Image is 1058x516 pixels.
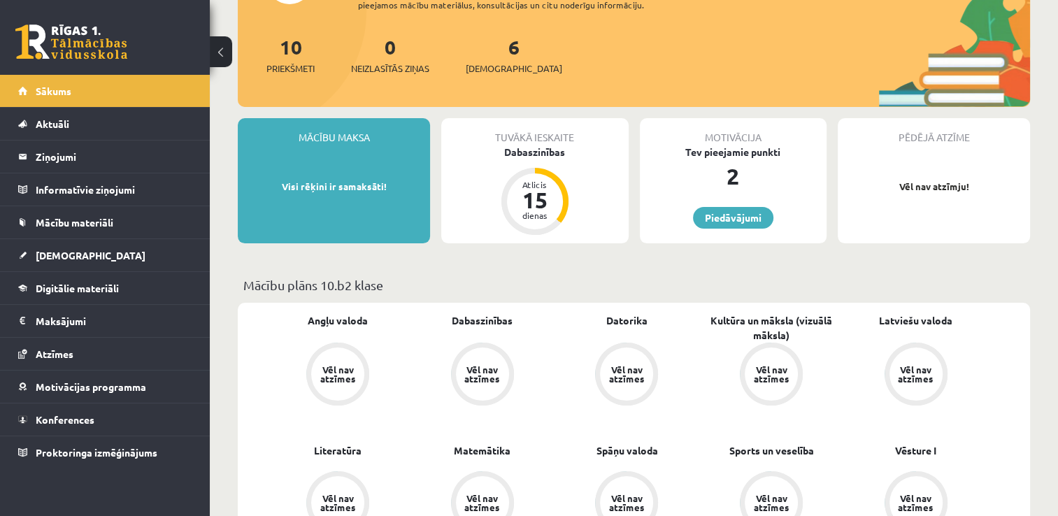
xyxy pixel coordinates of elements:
a: Matemātika [454,443,510,458]
p: Vēl nav atzīmju! [845,180,1023,194]
div: Vēl nav atzīmes [607,494,646,512]
a: Literatūra [314,443,362,458]
div: Mācību maksa [238,118,430,145]
div: 15 [514,189,556,211]
div: Vēl nav atzīmes [463,365,502,383]
a: Proktoringa izmēģinājums [18,436,192,468]
div: Dabaszinības [441,145,628,159]
span: Neizlasītās ziņas [351,62,429,76]
div: Vēl nav atzīmes [318,494,357,512]
div: Pēdējā atzīme [838,118,1030,145]
span: Aktuāli [36,117,69,130]
div: Vēl nav atzīmes [752,494,791,512]
a: Sports un veselība [729,443,814,458]
a: Digitālie materiāli [18,272,192,304]
div: Motivācija [640,118,827,145]
a: Vēl nav atzīmes [266,343,410,408]
a: [DEMOGRAPHIC_DATA] [18,239,192,271]
span: Proktoringa izmēģinājums [36,446,157,459]
a: Vēsture I [895,443,936,458]
a: Vēl nav atzīmes [699,343,844,408]
span: Motivācijas programma [36,380,146,393]
div: 2 [640,159,827,193]
span: Sākums [36,85,71,97]
a: Motivācijas programma [18,371,192,403]
a: Vēl nav atzīmes [410,343,555,408]
div: Vēl nav atzīmes [463,494,502,512]
a: Kultūra un māksla (vizuālā māksla) [699,313,844,343]
a: Rīgas 1. Tālmācības vidusskola [15,24,127,59]
span: [DEMOGRAPHIC_DATA] [466,62,562,76]
span: Digitālie materiāli [36,282,119,294]
a: Vēl nav atzīmes [555,343,699,408]
p: Mācību plāns 10.b2 klase [243,275,1024,294]
a: Piedāvājumi [693,207,773,229]
a: 6[DEMOGRAPHIC_DATA] [466,34,562,76]
a: Dabaszinības Atlicis 15 dienas [441,145,628,237]
a: Ziņojumi [18,141,192,173]
span: Konferences [36,413,94,426]
span: [DEMOGRAPHIC_DATA] [36,249,145,261]
a: Latviešu valoda [879,313,952,328]
div: dienas [514,211,556,220]
legend: Ziņojumi [36,141,192,173]
a: 10Priekšmeti [266,34,315,76]
div: Vēl nav atzīmes [752,365,791,383]
a: Konferences [18,403,192,436]
span: Atzīmes [36,347,73,360]
span: Mācību materiāli [36,216,113,229]
a: 0Neizlasītās ziņas [351,34,429,76]
a: Angļu valoda [308,313,368,328]
div: Tuvākā ieskaite [441,118,628,145]
div: Atlicis [514,180,556,189]
a: Spāņu valoda [596,443,657,458]
div: Vēl nav atzīmes [896,365,936,383]
a: Datorika [606,313,648,328]
a: Informatīvie ziņojumi [18,173,192,206]
legend: Informatīvie ziņojumi [36,173,192,206]
a: Dabaszinības [452,313,513,328]
p: Visi rēķini ir samaksāti! [245,180,423,194]
div: Vēl nav atzīmes [896,494,936,512]
a: Vēl nav atzīmes [843,343,988,408]
a: Atzīmes [18,338,192,370]
legend: Maksājumi [36,305,192,337]
a: Maksājumi [18,305,192,337]
a: Aktuāli [18,108,192,140]
a: Mācību materiāli [18,206,192,238]
a: Sākums [18,75,192,107]
div: Vēl nav atzīmes [318,365,357,383]
div: Tev pieejamie punkti [640,145,827,159]
span: Priekšmeti [266,62,315,76]
div: Vēl nav atzīmes [607,365,646,383]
